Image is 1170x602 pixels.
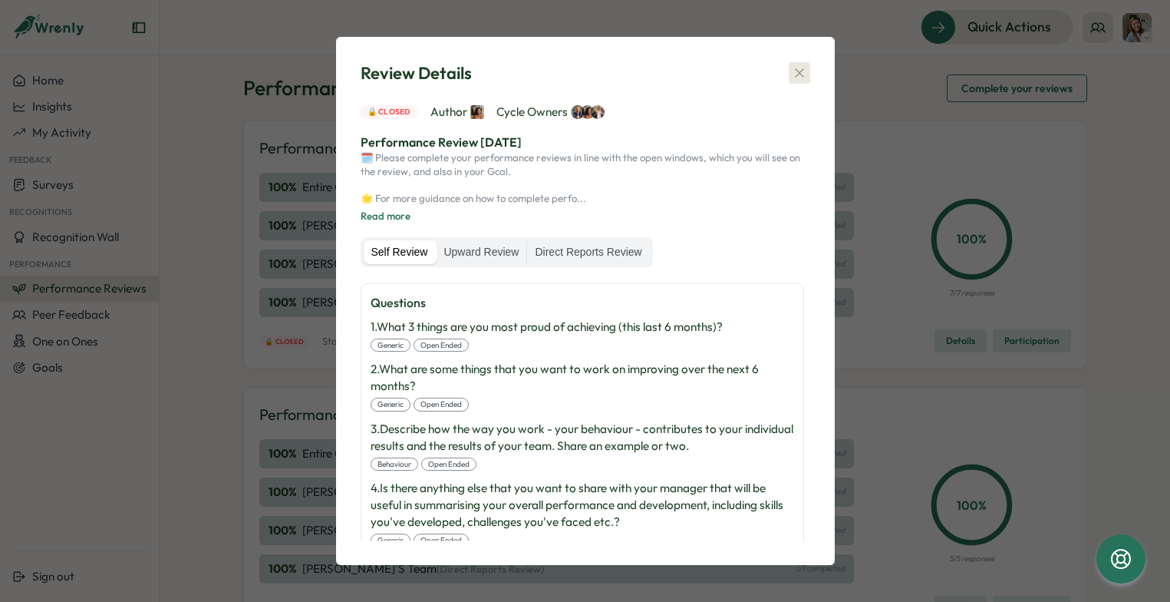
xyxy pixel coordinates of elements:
p: Performance Review [DATE] [361,133,810,152]
img: Hannah Saunders [591,105,605,119]
p: 1 . What 3 things are you most proud of achieving (this last 6 months)? [371,319,723,336]
p: 🗓️ Please complete your performance reviews in line with the open windows, which you will see on ... [361,151,810,205]
div: Generic [371,398,410,412]
div: open ended [421,458,476,471]
div: open ended [414,398,469,412]
button: Read more [361,210,410,223]
span: Author [430,104,484,121]
label: Direct Reports Review [527,240,649,265]
label: Self Review [364,240,436,265]
img: Viveca Riley [470,105,484,119]
label: Upward Review [436,240,526,265]
p: 3 . Describe how the way you work - your behaviour - contributes to your individual results and t... [371,421,794,455]
span: 🔒 Closed [367,106,411,118]
p: Questions [371,293,794,313]
div: open ended [414,339,469,352]
span: Review Details [361,61,472,85]
p: 2 . What are some things that you want to work on improving over the next 6 months? [371,361,794,395]
div: Generic [371,339,410,352]
p: 4 . Is there anything else that you want to share with your manager that will be useful in summar... [371,480,794,531]
span: Cycle Owners [496,104,605,121]
div: open ended [414,534,469,547]
div: Behaviour [371,458,418,471]
div: Generic [371,534,410,547]
img: Hanna Smith [571,105,585,119]
img: Viveca Riley [581,105,595,119]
